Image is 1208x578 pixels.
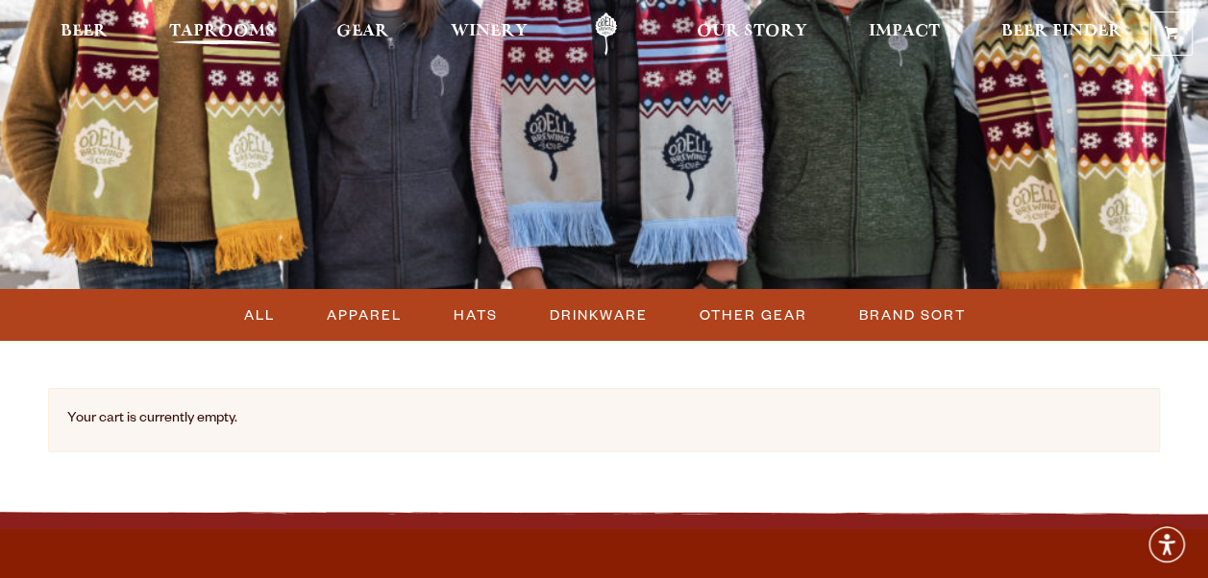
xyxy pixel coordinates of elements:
[869,24,940,39] span: Impact
[550,301,648,328] span: DRINKWARE
[1146,523,1188,566] div: Accessibility Menu
[157,12,287,56] a: Taprooms
[989,12,1135,56] a: Beer Finder
[48,12,120,56] a: Beer
[61,24,108,39] span: Beer
[700,301,807,328] span: OTHER GEAR
[1001,24,1122,39] span: Beer Finder
[327,301,402,328] span: APPAREL
[848,301,975,328] a: BRAND SORT
[244,301,275,328] span: ALL
[454,301,498,328] span: HATS
[442,301,507,328] a: HATS
[856,12,952,56] a: Impact
[697,24,807,39] span: Our Story
[859,301,966,328] span: BRAND SORT
[169,24,275,39] span: Taprooms
[48,388,1160,451] div: Your cart is currently empty.
[324,12,402,56] a: Gear
[438,12,540,56] a: Winery
[570,12,642,56] a: Odell Home
[451,24,528,39] span: Winery
[538,301,657,328] a: DRINKWARE
[684,12,820,56] a: Our Story
[688,301,817,328] a: OTHER GEAR
[315,301,411,328] a: APPAREL
[336,24,389,39] span: Gear
[233,301,284,328] a: ALL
